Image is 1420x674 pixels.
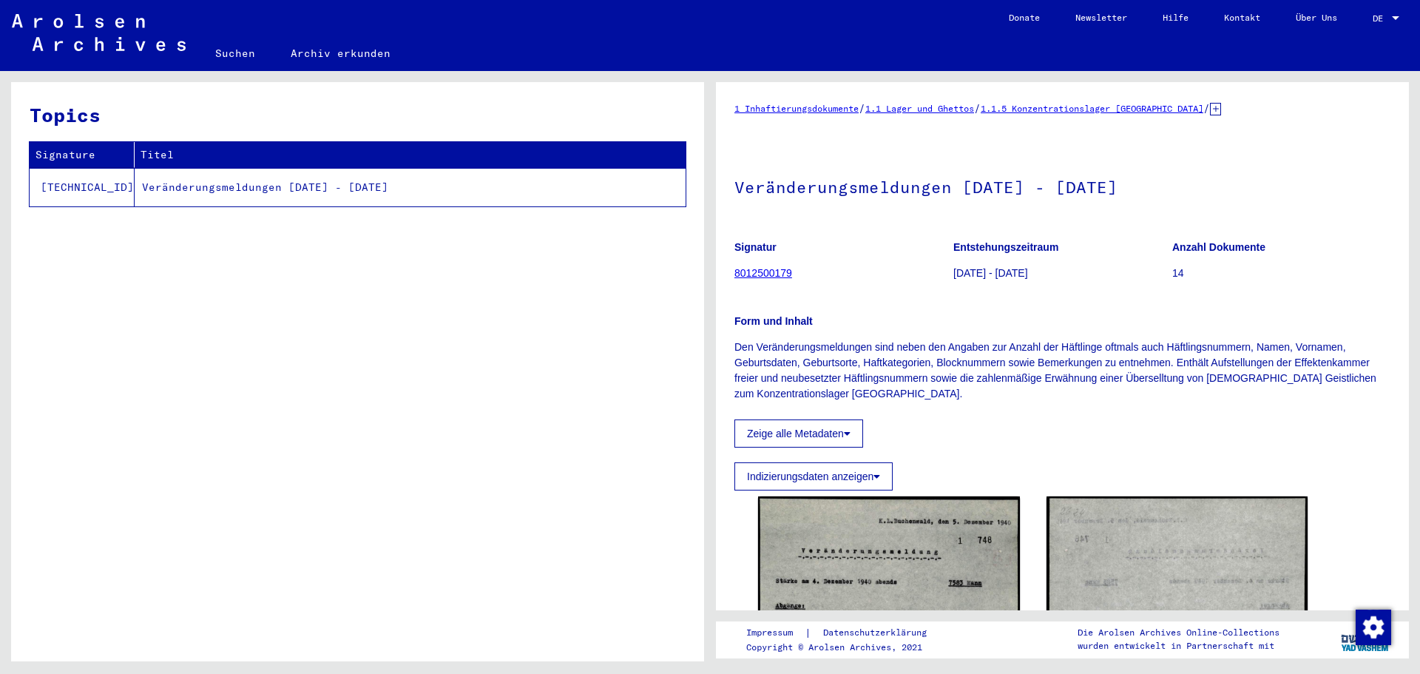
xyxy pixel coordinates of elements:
[30,142,135,168] th: Signature
[197,36,273,71] a: Suchen
[746,625,944,641] div: |
[811,625,944,641] a: Datenschutzerklärung
[1172,241,1265,253] b: Anzahl Dokumente
[734,419,863,448] button: Zeige alle Metadaten
[974,101,981,115] span: /
[746,625,805,641] a: Impressum
[30,168,135,206] td: [TECHNICAL_ID]
[30,101,685,129] h3: Topics
[1078,639,1279,653] p: wurden entwickelt in Partnerschaft mit
[1373,13,1389,24] span: DE
[734,315,813,327] b: Form und Inhalt
[1356,610,1391,645] img: Zustimmung ändern
[859,101,865,115] span: /
[734,340,1390,402] p: Den Veränderungsmeldungen sind neben den Angaben zur Anzahl der Häftlinge oftmals auch Häftlingsn...
[734,103,859,114] a: 1 Inhaftierungsdokumente
[953,241,1058,253] b: Entstehungszeitraum
[953,266,1171,281] p: [DATE] - [DATE]
[746,641,944,654] p: Copyright © Arolsen Archives, 2021
[734,462,893,491] button: Indizierungsdaten anzeigen
[1338,621,1393,658] img: yv_logo.png
[135,168,686,206] td: Veränderungsmeldungen [DATE] - [DATE]
[135,142,686,168] th: Titel
[1172,266,1390,281] p: 14
[1078,626,1279,639] p: Die Arolsen Archives Online-Collections
[865,103,974,114] a: 1.1 Lager und Ghettos
[981,103,1203,114] a: 1.1.5 Konzentrationslager [GEOGRAPHIC_DATA]
[734,241,777,253] b: Signatur
[12,14,186,51] img: Arolsen_neg.svg
[734,153,1390,218] h1: Veränderungsmeldungen [DATE] - [DATE]
[273,36,408,71] a: Archiv erkunden
[734,267,792,279] a: 8012500179
[1203,101,1210,115] span: /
